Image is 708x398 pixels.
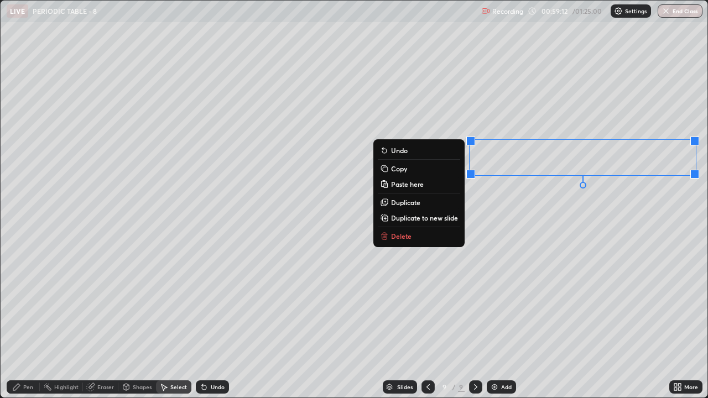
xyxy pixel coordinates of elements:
button: Delete [378,229,460,243]
div: 9 [458,382,465,392]
button: Undo [378,144,460,157]
button: End Class [658,4,702,18]
div: Eraser [97,384,114,390]
button: Duplicate to new slide [378,211,460,224]
div: / [452,384,456,390]
p: Duplicate to new slide [391,213,458,222]
img: add-slide-button [490,383,499,391]
img: class-settings-icons [614,7,623,15]
p: Copy [391,164,407,173]
img: recording.375f2c34.svg [481,7,490,15]
div: Add [501,384,512,390]
div: Slides [397,384,413,390]
p: Undo [391,146,408,155]
img: end-class-cross [662,7,670,15]
div: Highlight [54,384,79,390]
div: Pen [23,384,33,390]
div: 9 [439,384,450,390]
button: Paste here [378,177,460,191]
p: Duplicate [391,198,420,207]
p: Settings [625,8,647,14]
button: Copy [378,162,460,175]
div: Undo [211,384,225,390]
div: Select [170,384,187,390]
p: Recording [492,7,523,15]
div: Shapes [133,384,152,390]
p: PERIODIC TABLE - 8 [33,7,97,15]
p: Delete [391,232,412,240]
button: Duplicate [378,196,460,209]
p: LIVE [10,7,25,15]
div: More [684,384,698,390]
p: Paste here [391,180,424,188]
